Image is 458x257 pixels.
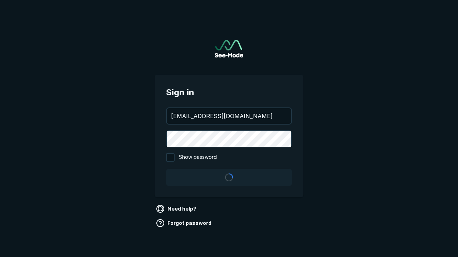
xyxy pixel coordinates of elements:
a: Go to sign in [215,40,243,57]
a: Forgot password [155,217,214,229]
a: Need help? [155,203,199,215]
span: Sign in [166,86,292,99]
input: your@email.com [167,108,291,124]
img: See-Mode Logo [215,40,243,57]
span: Show password [179,153,217,162]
